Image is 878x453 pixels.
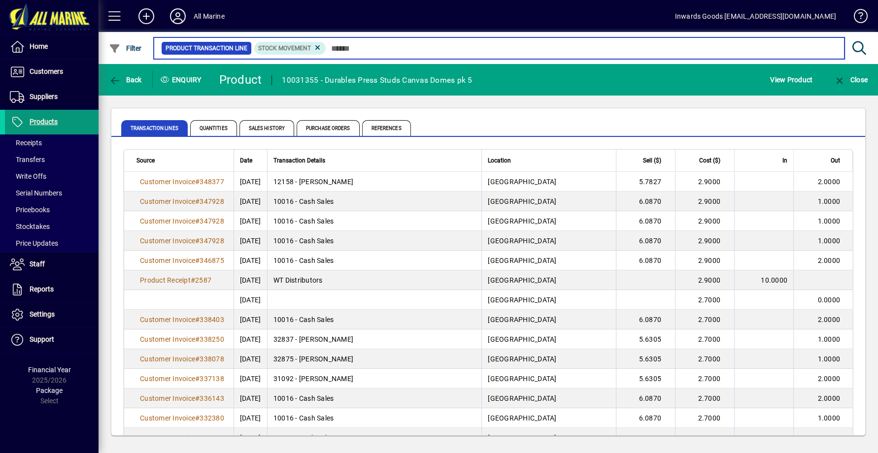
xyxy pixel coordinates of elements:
div: Product [219,72,262,88]
td: [DATE] [234,349,267,369]
span: # [195,237,200,245]
span: Sales History [239,120,294,136]
span: [GEOGRAPHIC_DATA] [488,375,556,383]
span: [GEOGRAPHIC_DATA] [488,178,556,186]
span: Price Updates [10,239,58,247]
span: [GEOGRAPHIC_DATA] [488,257,556,264]
span: [GEOGRAPHIC_DATA] [488,394,556,402]
span: Back [109,76,142,84]
span: Customer Invoice [140,237,195,245]
span: Customer Invoice [140,217,195,225]
td: 2.7000 [675,388,734,408]
td: 10016 - Cash Sales [267,408,481,428]
a: Home [5,34,99,59]
td: 2.9000 [675,192,734,211]
span: 338250 [200,335,224,343]
td: 31092 - [PERSON_NAME] [267,369,481,388]
a: Staff [5,252,99,277]
span: 0.0000 [818,296,841,304]
span: 2.0000 [818,375,841,383]
span: Transfers [10,156,45,163]
td: 2.9000 [675,251,734,270]
span: # [195,217,200,225]
span: Product Receipt [140,276,191,284]
span: Cost ($) [699,155,720,166]
span: Customer Invoice [140,178,195,186]
span: 2.0000 [818,257,841,264]
td: 5.6305 [616,329,675,349]
span: Customer Invoice [140,335,195,343]
span: Close [833,76,868,84]
span: Stocktakes [10,223,50,230]
span: References [362,120,411,136]
div: Source [136,155,228,166]
div: Location [488,155,610,166]
span: [GEOGRAPHIC_DATA] [488,197,556,205]
td: 10016 - Cash Sales [267,192,481,211]
span: Receipts [10,139,42,147]
td: WT Distributors [267,270,481,290]
a: Price Updates [5,235,99,252]
span: Products [30,118,58,126]
a: Write Offs [5,168,99,185]
span: 1.0000 [818,197,841,205]
span: 347928 [200,237,224,245]
a: Settings [5,302,99,327]
td: 2.9000 [675,231,734,251]
td: 10016 - Cash Sales [267,231,481,251]
span: Settings [30,310,55,318]
a: Reports [5,277,99,302]
td: 2.7000 [675,428,734,448]
span: 332380 [200,414,224,422]
div: Enquiry [153,72,212,88]
app-page-header-button: Close enquiry [823,71,878,89]
span: # [195,316,200,324]
span: Customer Invoice [140,316,195,324]
td: 6.0870 [616,251,675,270]
button: Profile [162,7,194,25]
span: [GEOGRAPHIC_DATA] [488,414,556,422]
span: [GEOGRAPHIC_DATA] [488,217,556,225]
span: Customers [30,67,63,75]
a: Customer Invoice#347928 [136,216,228,226]
app-page-header-button: Back [99,71,153,89]
a: Customer Invoice#336143 [136,393,228,404]
a: Product Receipt#2587 [136,275,215,286]
div: All Marine [194,8,225,24]
span: Financial Year [28,366,71,374]
a: Support [5,327,99,352]
td: 10016 - Cash Sales [267,211,481,231]
td: [DATE] [234,428,267,448]
a: Customer Invoice#347928 [136,196,228,207]
span: [GEOGRAPHIC_DATA] [488,434,556,442]
span: Write Offs [10,172,46,180]
span: 2.0000 [818,178,841,186]
td: 10016 - Cash Sales [267,428,481,448]
a: Customers [5,60,99,84]
td: 10016 - Cash Sales [267,310,481,329]
span: Home [30,42,48,50]
td: 5.6305 [616,349,675,369]
a: Customer Invoice#332218 [136,432,228,443]
span: Serial Numbers [10,189,62,197]
a: Customer Invoice#338078 [136,354,228,364]
td: [DATE] [234,369,267,388]
a: Customer Invoice#347928 [136,235,228,246]
span: Customer Invoice [140,197,195,205]
button: Back [106,71,144,89]
span: 332218 [200,434,224,442]
span: View Product [770,72,812,88]
td: 5.6305 [616,369,675,388]
td: 2.7000 [675,408,734,428]
span: [GEOGRAPHIC_DATA] [488,237,556,245]
td: [DATE] [234,251,267,270]
span: 2.0000 [818,394,841,402]
a: Customer Invoice#338250 [136,334,228,345]
span: # [195,197,200,205]
span: 347928 [200,217,224,225]
button: Close [831,71,870,89]
td: [DATE] [234,211,267,231]
td: 2.7000 [675,349,734,369]
a: Customer Invoice#348377 [136,176,228,187]
td: 6.0870 [616,310,675,329]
